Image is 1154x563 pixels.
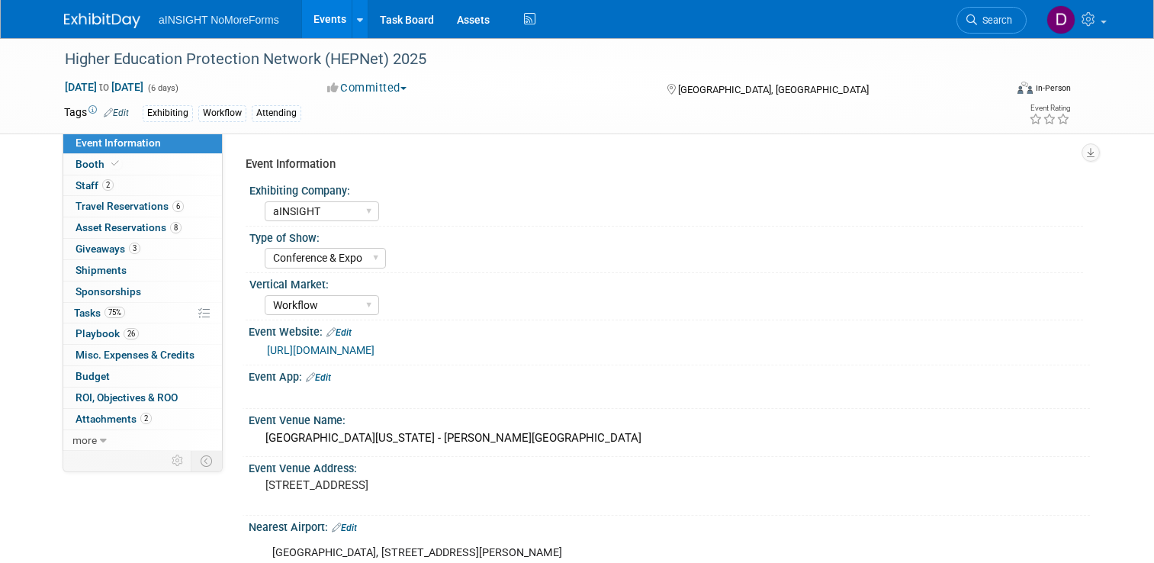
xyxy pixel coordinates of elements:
[63,345,222,365] a: Misc. Expenses & Credits
[76,137,161,149] span: Event Information
[76,158,122,170] span: Booth
[252,105,301,121] div: Attending
[977,14,1012,26] span: Search
[97,81,111,93] span: to
[76,200,184,212] span: Travel Reservations
[922,79,1071,102] div: Event Format
[76,221,182,233] span: Asset Reservations
[678,84,869,95] span: [GEOGRAPHIC_DATA], [GEOGRAPHIC_DATA]
[249,409,1090,428] div: Event Venue Name:
[1017,82,1033,94] img: Format-Inperson.png
[74,307,125,319] span: Tasks
[59,46,985,73] div: Higher Education Protection Network (HEPNet) 2025
[63,409,222,429] a: Attachments2
[76,391,178,404] span: ROI, Objectives & ROO
[76,370,110,382] span: Budget
[76,349,194,361] span: Misc. Expenses & Credits
[63,260,222,281] a: Shipments
[170,222,182,233] span: 8
[104,307,125,318] span: 75%
[246,156,1078,172] div: Event Information
[129,243,140,254] span: 3
[1046,5,1075,34] img: Dae Kim
[76,285,141,298] span: Sponsorships
[76,243,140,255] span: Giveaways
[191,451,223,471] td: Toggle Event Tabs
[124,328,139,339] span: 26
[306,372,331,383] a: Edit
[260,426,1078,450] div: [GEOGRAPHIC_DATA][US_STATE] - [PERSON_NAME][GEOGRAPHIC_DATA]
[102,179,114,191] span: 2
[249,179,1083,198] div: Exhibiting Company:
[111,159,119,168] i: Booth reservation complete
[249,320,1090,340] div: Event Website:
[63,323,222,344] a: Playbook26
[249,227,1083,246] div: Type of Show:
[165,451,191,471] td: Personalize Event Tab Strip
[143,105,193,121] div: Exhibiting
[63,196,222,217] a: Travel Reservations6
[76,413,152,425] span: Attachments
[104,108,129,118] a: Edit
[249,457,1090,476] div: Event Venue Address:
[159,14,279,26] span: aINSIGHT NoMoreForms
[956,7,1027,34] a: Search
[265,478,583,492] pre: [STREET_ADDRESS]
[63,133,222,153] a: Event Information
[322,80,413,96] button: Committed
[63,303,222,323] a: Tasks75%
[326,327,352,338] a: Edit
[63,281,222,302] a: Sponsorships
[249,273,1083,292] div: Vertical Market:
[63,154,222,175] a: Booth
[249,365,1090,385] div: Event App:
[198,105,246,121] div: Workflow
[267,344,374,356] a: [URL][DOMAIN_NAME]
[172,201,184,212] span: 6
[72,434,97,446] span: more
[64,80,144,94] span: [DATE] [DATE]
[63,175,222,196] a: Staff2
[1035,82,1071,94] div: In-Person
[76,327,139,339] span: Playbook
[63,388,222,408] a: ROI, Objectives & ROO
[332,523,357,533] a: Edit
[63,430,222,451] a: more
[64,105,129,122] td: Tags
[63,366,222,387] a: Budget
[76,264,127,276] span: Shipments
[63,239,222,259] a: Giveaways3
[140,413,152,424] span: 2
[64,13,140,28] img: ExhibitDay
[146,83,178,93] span: (6 days)
[76,179,114,191] span: Staff
[63,217,222,238] a: Asset Reservations8
[249,516,1090,536] div: Nearest Airport:
[1029,105,1070,112] div: Event Rating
